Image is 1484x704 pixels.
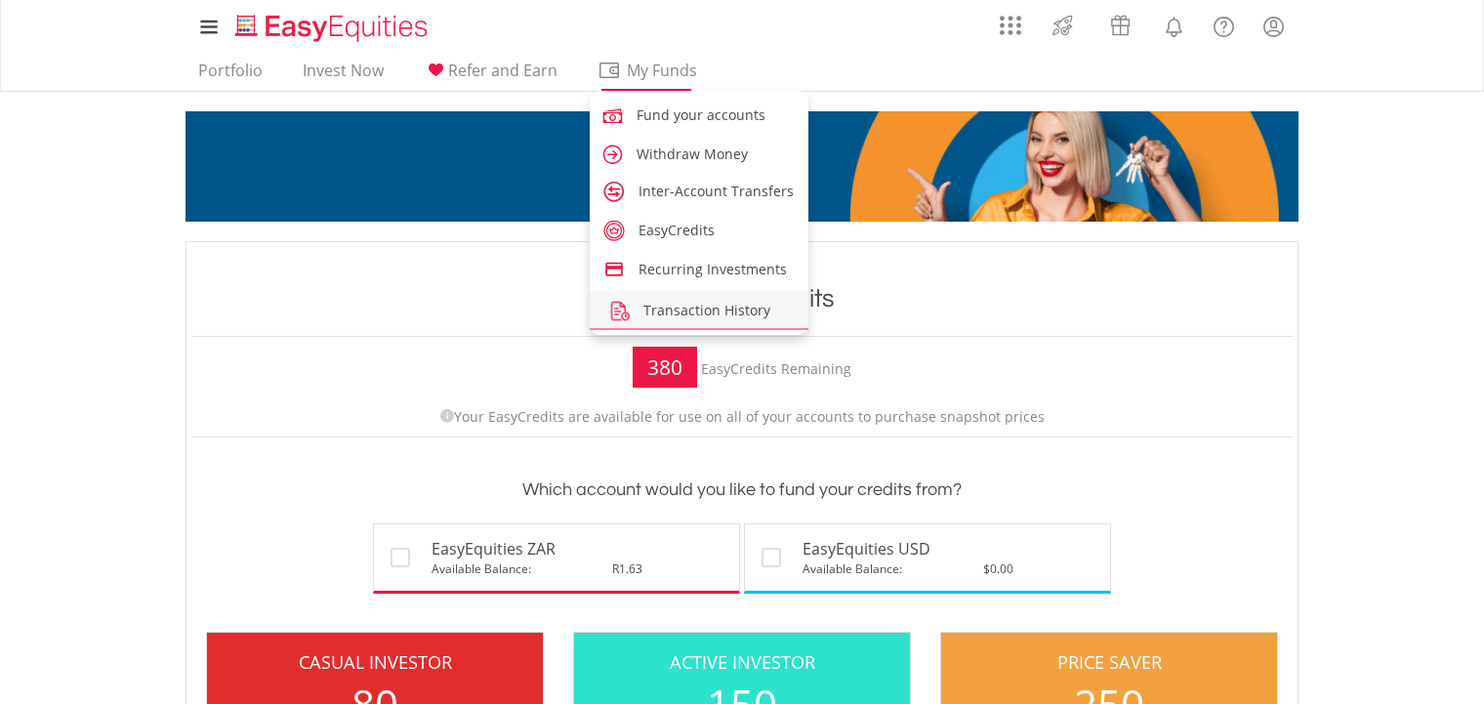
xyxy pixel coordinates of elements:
[987,5,1034,36] a: AppsGrid
[803,538,930,560] span: EasyEquities USD
[1047,10,1079,41] img: thrive-v2.svg
[701,361,851,381] div: EasyCredits Remaining
[803,560,902,577] span: Available Balance:
[1000,15,1021,36] img: grid-menu-icon.svg
[574,649,910,675] div: Active Investor
[1199,5,1249,44] a: FAQ's and Support
[639,221,715,239] span: EasyCredits
[599,142,626,168] img: caret-right.svg
[603,181,625,202] img: account-transfer.svg
[416,61,565,91] a: Refer and Earn
[639,260,787,278] span: Recurring Investments
[201,407,1283,427] p: Your EasyCredits are available for use on all of your accounts to purchase snapshot prices
[633,347,696,388] div: 380
[185,111,1298,222] img: EasyMortage Promotion Banner
[603,259,625,280] img: credit-card.svg
[190,61,270,91] a: Portfolio
[637,145,748,163] span: Withdraw Money
[1104,10,1136,41] img: vouchers-v2.svg
[598,58,725,83] span: My Funds
[603,220,625,241] img: easy-credits.svg
[590,135,808,171] a: caret-right.svg Withdraw Money
[599,103,626,129] img: fund.svg
[432,538,556,560] span: EasyEquities ZAR
[590,291,808,327] a: transaction-history.png Transaction History
[432,560,531,577] span: Available Balance:
[637,105,765,124] span: Fund your accounts
[191,476,1293,504] h3: Which account would you like to fund your credits from?
[448,60,557,81] span: Refer and Earn
[639,182,794,200] span: Inter-Account Transfers
[590,96,808,132] a: fund.svg Fund your accounts
[590,252,808,283] a: credit-card.svg Recurring Investments
[191,281,1293,316] h1: Buy EasyCredits
[612,560,642,577] span: R1.63
[606,298,633,324] img: transaction-history.png
[1149,5,1199,44] a: Notifications
[983,560,1013,577] span: $0.00
[590,174,808,205] a: account-transfer.svg Inter-Account Transfers
[207,649,543,675] div: Casual Investor
[643,301,770,319] span: Transaction History
[590,213,808,244] a: easy-credits.svg EasyCredits
[1249,5,1298,48] a: My Profile
[295,61,392,91] a: Invest Now
[231,12,435,44] img: EasyEquities_Logo.png
[227,5,435,44] a: Home page
[941,649,1277,675] div: Price Saver
[1092,5,1149,41] a: Vouchers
